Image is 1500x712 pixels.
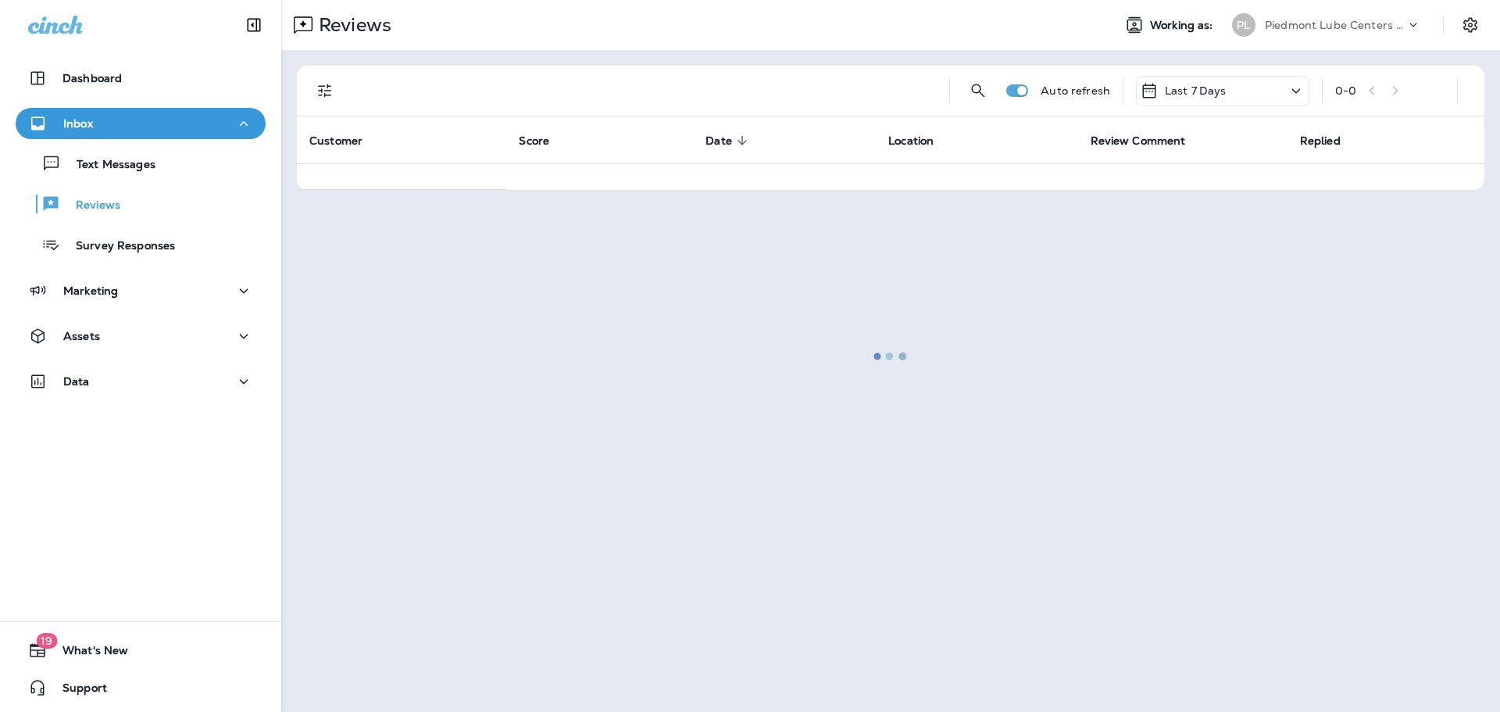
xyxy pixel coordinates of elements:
[63,330,100,342] p: Assets
[16,275,266,306] button: Marketing
[16,108,266,139] button: Inbox
[61,158,155,173] p: Text Messages
[63,117,93,130] p: Inbox
[16,366,266,397] button: Data
[60,199,120,213] p: Reviews
[47,644,128,663] span: What's New
[232,9,276,41] button: Collapse Sidebar
[16,147,266,180] button: Text Messages
[63,375,90,388] p: Data
[60,239,175,254] p: Survey Responses
[63,284,118,297] p: Marketing
[36,633,57,649] span: 19
[16,672,266,703] button: Support
[16,320,266,352] button: Assets
[16,63,266,94] button: Dashboard
[16,228,266,261] button: Survey Responses
[16,188,266,220] button: Reviews
[16,635,266,666] button: 19What's New
[62,72,122,84] p: Dashboard
[47,682,107,700] span: Support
